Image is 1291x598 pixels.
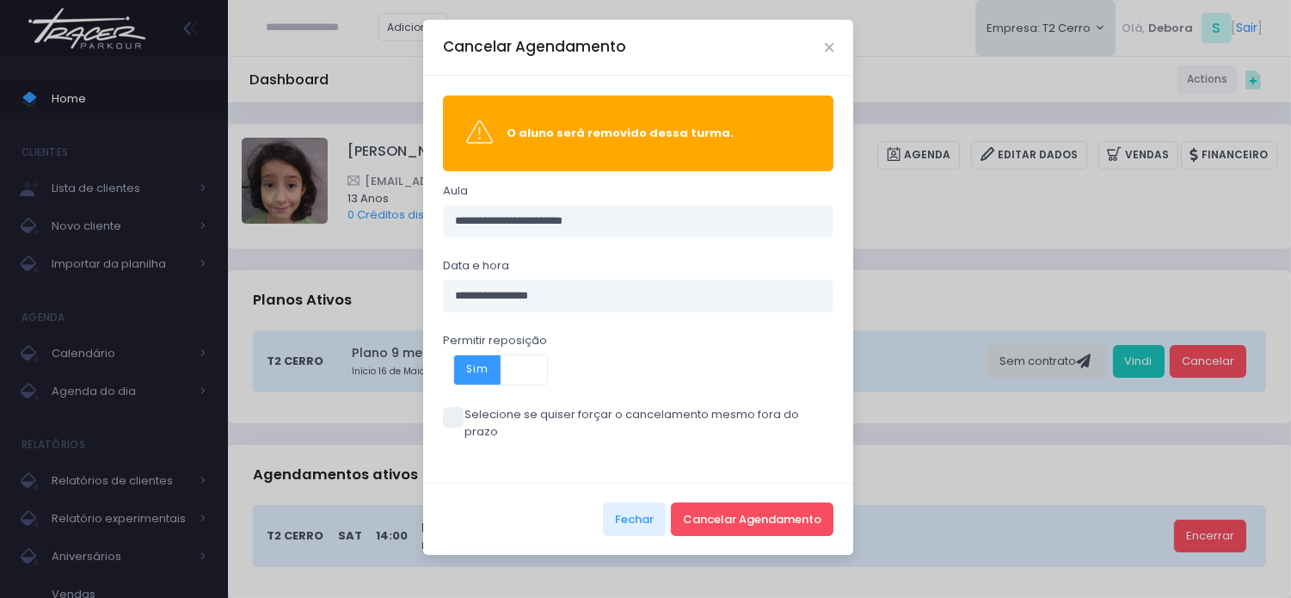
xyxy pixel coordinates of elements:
[443,257,509,274] label: Data e hora
[547,355,593,385] span: Não
[443,332,547,349] label: Permitir reposição
[454,355,501,385] span: Sim
[443,406,834,440] label: Selecione se quiser forçar o cancelamento mesmo fora do prazo
[507,125,810,142] div: O aluno será removido dessa turma.
[825,43,833,52] button: Close
[603,502,666,535] button: Fechar
[443,182,468,200] label: Aula
[671,502,833,535] button: Cancelar Agendamento
[443,36,626,58] h5: Cancelar Agendamento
